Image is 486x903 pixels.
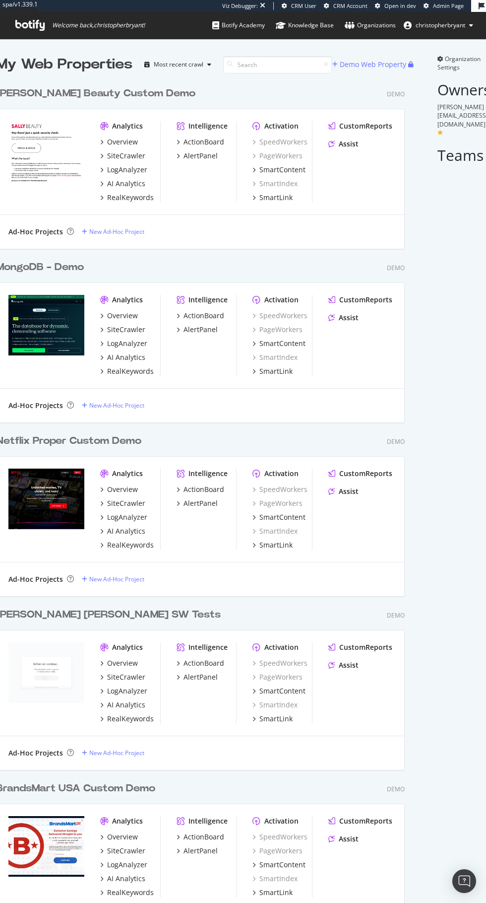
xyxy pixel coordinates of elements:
a: CRM User [282,2,316,10]
a: CRM Account [324,2,367,10]
div: SmartContent [259,165,305,175]
div: ActionBoard [183,311,224,321]
div: AlertPanel [183,151,217,161]
div: Most recent crawl [154,62,203,68]
a: AI Analytics [100,352,145,362]
div: Demo Web Property [340,60,406,69]
div: CustomReports [339,816,392,826]
div: LogAnalyzer [107,165,147,175]
div: PageWorkers [252,325,302,335]
div: Demo [387,785,405,793]
img: MongoDB - Demo [8,295,84,356]
div: New Ad-Hoc Project [89,749,144,757]
div: AlertPanel [183,846,217,856]
a: AlertPanel [176,846,217,856]
div: Ad-Hoc Projects [8,227,63,237]
div: SmartIndex [252,352,297,362]
a: Assist [328,139,359,149]
a: ActionBoard [176,658,224,668]
div: SmartLink [259,366,292,376]
div: Assist [339,486,359,496]
a: Overview [100,658,138,668]
a: Assist [328,834,359,844]
a: Knowledge Base [276,12,334,39]
a: RealKeywords [100,193,154,203]
div: SmartContent [259,339,305,348]
div: SmartIndex [252,700,297,710]
div: AI Analytics [107,179,145,189]
div: Demo [387,611,405,620]
a: SpeedWorkers [252,658,307,668]
div: Analytics [112,816,143,826]
a: CustomReports [328,295,392,305]
a: SmartIndex [252,179,297,189]
a: AlertPanel [176,672,217,682]
a: AlertPanel [176,151,217,161]
div: Overview [107,137,138,147]
div: SmartLink [259,540,292,550]
span: Admin Page [433,2,464,9]
a: SiteCrawler [100,151,145,161]
img: BrandsMart USA Custom Demo [8,816,84,877]
div: CustomReports [339,469,392,479]
div: New Ad-Hoc Project [89,227,144,236]
input: Search [223,56,332,73]
div: LogAnalyzer [107,339,147,348]
a: Overview [100,485,138,494]
a: AI Analytics [100,526,145,536]
div: ActionBoard [183,658,224,668]
a: Botify Academy [212,12,265,39]
div: SiteCrawler [107,498,145,508]
div: Overview [107,658,138,668]
div: CustomReports [339,642,392,652]
a: CustomReports [328,642,392,652]
button: christopherbryant [396,17,481,33]
a: Overview [100,311,138,321]
span: Organization Settings [437,55,481,71]
div: Ad-Hoc Projects [8,401,63,411]
div: AI Analytics [107,352,145,362]
a: SpeedWorkers [252,137,307,147]
a: Organizations [345,12,396,39]
a: AI Analytics [100,874,145,884]
a: SmartLink [252,540,292,550]
a: SiteCrawler [100,672,145,682]
div: Botify Academy [212,20,265,30]
div: Assist [339,834,359,844]
div: AlertPanel [183,325,217,335]
span: Welcome back, christopherbryant ! [52,21,145,29]
div: AI Analytics [107,526,145,536]
div: Ad-Hoc Projects [8,748,63,758]
div: ActionBoard [183,137,224,147]
a: ActionBoard [176,311,224,321]
a: PageWorkers [252,846,302,856]
div: Overview [107,485,138,494]
div: Activation [264,642,298,652]
div: Overview [107,832,138,842]
a: SpeedWorkers [252,832,307,842]
button: Most recent crawl [140,57,215,72]
a: SmartIndex [252,526,297,536]
div: SmartContent [259,686,305,696]
div: Analytics [112,642,143,652]
a: New Ad-Hoc Project [82,401,144,410]
a: SiteCrawler [100,846,145,856]
a: ActionBoard [176,832,224,842]
a: SpeedWorkers [252,485,307,494]
a: ActionBoard [176,137,224,147]
a: New Ad-Hoc Project [82,227,144,236]
a: Assist [328,660,359,670]
div: Viz Debugger: [222,2,258,10]
a: SmartContent [252,860,305,870]
img: Netflix Proper Custom Demo [8,469,84,530]
div: SpeedWorkers [252,311,307,321]
a: RealKeywords [100,540,154,550]
a: CustomReports [328,469,392,479]
span: Open in dev [384,2,416,9]
div: RealKeywords [107,366,154,376]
